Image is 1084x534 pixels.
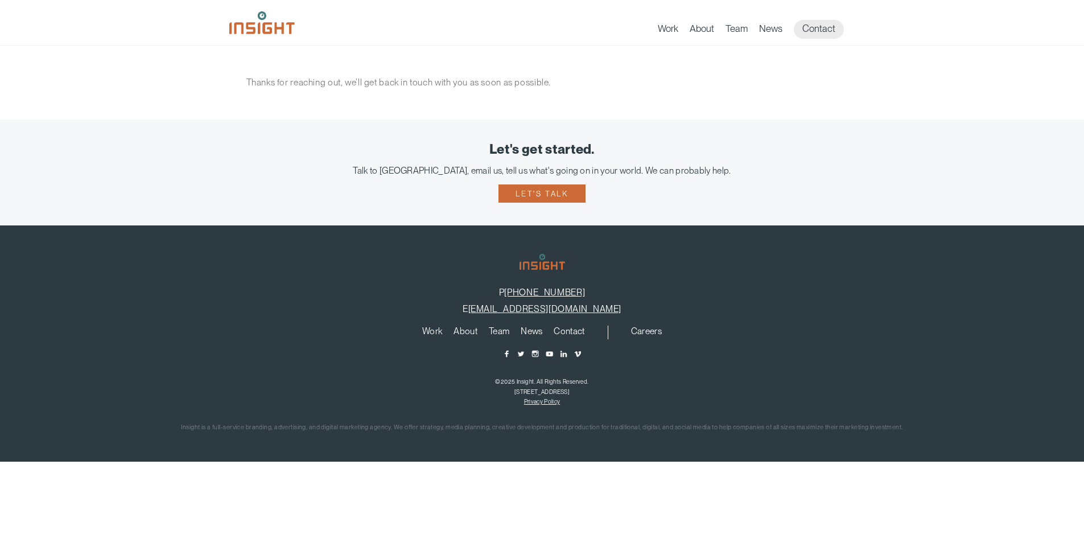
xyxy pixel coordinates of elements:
a: Facebook [502,350,511,358]
nav: secondary navigation menu [625,326,667,339]
a: Twitter [517,350,525,358]
img: Insight Marketing Design [520,254,565,270]
p: E [17,303,1067,314]
a: Privacy Policy [524,398,560,405]
img: Insight Marketing Design [229,11,295,34]
a: About [690,23,714,39]
a: Team [726,23,748,39]
p: Insight is a full-service branding, advertising, and digital marketing agency. We offer strategy,... [17,422,1067,434]
a: Team [489,327,509,339]
a: Let's talk [498,184,585,203]
a: About [454,327,477,339]
a: Contact [794,20,844,39]
a: News [759,23,782,39]
a: [PHONE_NUMBER] [504,287,585,298]
a: News [521,327,542,339]
a: Work [422,327,442,339]
nav: copyright navigation menu [521,398,563,405]
a: Vimeo [574,350,582,358]
a: Contact [554,327,584,339]
a: Instagram [531,350,539,358]
div: Let's get started. [17,142,1067,157]
a: [EMAIL_ADDRESS][DOMAIN_NAME] [468,303,621,314]
p: Thanks for reaching out, we’ll get back in touch with you as soon as possible. [246,74,838,91]
p: ©2025 Insight. All Rights Reserved. [STREET_ADDRESS] [17,376,1067,397]
nav: primary navigation menu [417,326,608,339]
p: P [17,287,1067,298]
nav: primary navigation menu [658,20,855,39]
a: YouTube [545,350,554,358]
a: Careers [631,327,662,339]
div: Talk to [GEOGRAPHIC_DATA], email us, tell us what's going on in your world. We can probably help. [17,165,1067,176]
a: Work [658,23,678,39]
a: LinkedIn [559,350,568,358]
